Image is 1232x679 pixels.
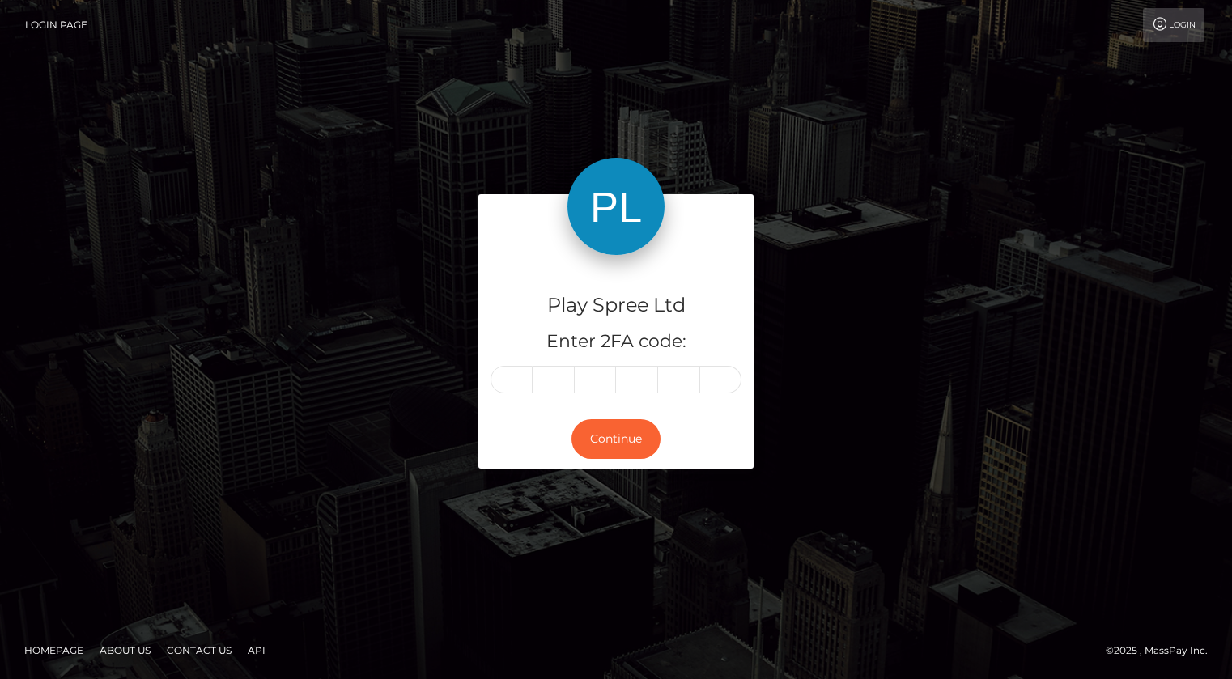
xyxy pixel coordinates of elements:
button: Continue [571,419,661,459]
a: Login [1143,8,1204,42]
a: About Us [93,638,157,663]
img: Play Spree Ltd [567,158,665,255]
a: API [241,638,272,663]
h4: Play Spree Ltd [491,291,741,320]
div: © 2025 , MassPay Inc. [1106,642,1220,660]
a: Login Page [25,8,87,42]
a: Contact Us [160,638,238,663]
a: Homepage [18,638,90,663]
h5: Enter 2FA code: [491,329,741,354]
